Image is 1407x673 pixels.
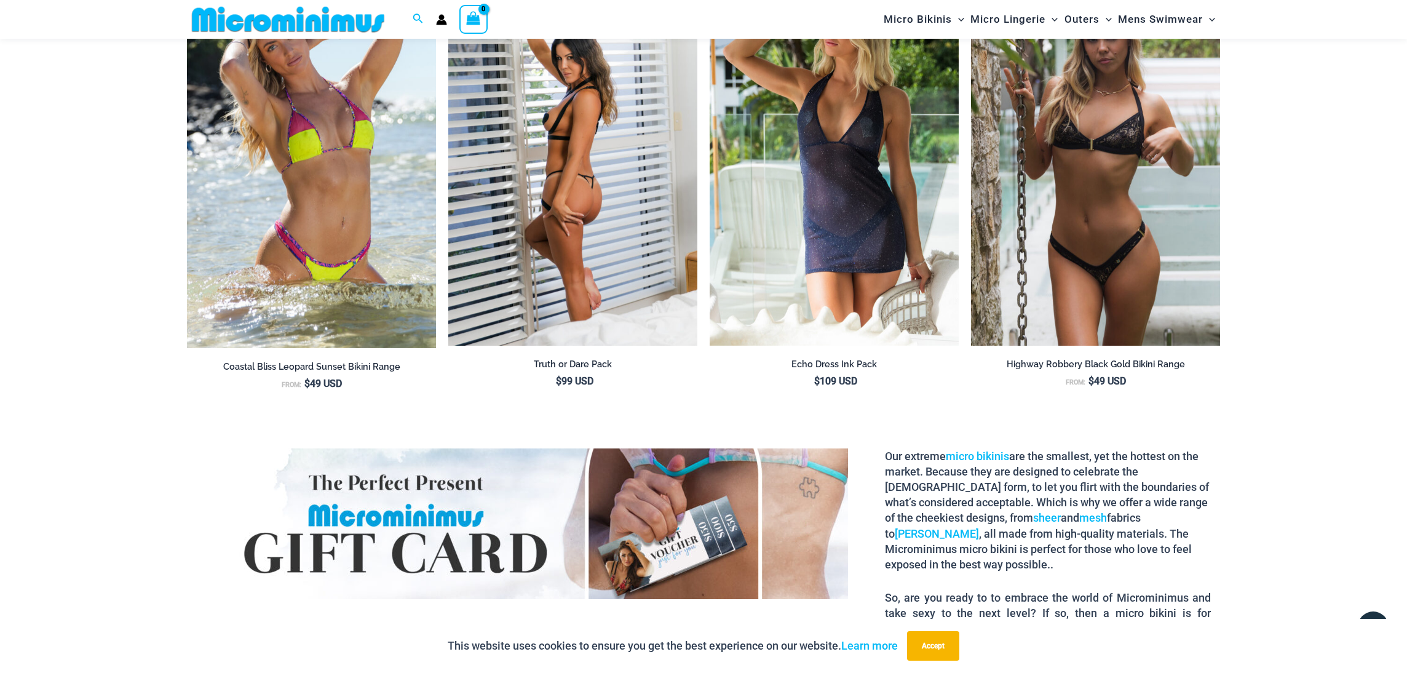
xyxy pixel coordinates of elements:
[841,639,898,652] a: Learn more
[459,5,488,33] a: View Shopping Cart, empty
[448,359,697,370] h2: Truth or Dare Pack
[881,4,967,35] a: Micro BikinisMenu ToggleMenu Toggle
[448,359,697,375] a: Truth or Dare Pack
[885,590,1211,652] p: So, are you ready to to embrace the world of Microminimus and take sexy to the next level? If so,...
[556,375,593,387] bdi: 99 USD
[304,378,310,389] span: $
[1033,511,1061,524] a: sheer
[1115,4,1218,35] a: Mens SwimwearMenu ToggleMenu Toggle
[907,631,959,661] button: Accept
[1061,4,1115,35] a: OutersMenu ToggleMenu Toggle
[282,381,301,389] span: From:
[1118,4,1203,35] span: Mens Swimwear
[413,12,424,27] a: Search icon link
[304,378,342,389] bdi: 49 USD
[946,450,1009,463] a: micro bikinis
[1203,4,1215,35] span: Menu Toggle
[885,448,1211,573] p: Our extreme are the smallest, yet the hottest on the market. Because they are designed to celebra...
[814,375,857,387] bdi: 109 USD
[970,4,1045,35] span: Micro Lingerie
[448,637,898,655] p: This website uses cookies to ensure you get the best experience on our website.
[1079,511,1107,524] a: mesh
[1088,375,1126,387] bdi: 49 USD
[215,448,848,599] img: Gift Card Banner 1680
[879,2,1220,37] nav: Site Navigation
[1088,375,1094,387] span: $
[1066,378,1085,386] span: From:
[967,4,1061,35] a: Micro LingerieMenu ToggleMenu Toggle
[436,14,447,25] a: Account icon link
[971,359,1220,370] h2: Highway Robbery Black Gold Bikini Range
[187,6,389,33] img: MM SHOP LOGO FLAT
[1045,4,1058,35] span: Menu Toggle
[884,4,952,35] span: Micro Bikinis
[710,359,959,375] a: Echo Dress Ink Pack
[1100,4,1112,35] span: Menu Toggle
[187,361,436,377] a: Coastal Bliss Leopard Sunset Bikini Range
[952,4,964,35] span: Menu Toggle
[710,359,959,370] h2: Echo Dress Ink Pack
[895,527,979,540] a: [PERSON_NAME]
[1064,4,1100,35] span: Outers
[187,361,436,373] h2: Coastal Bliss Leopard Sunset Bikini Range
[814,375,820,387] span: $
[971,359,1220,375] a: Highway Robbery Black Gold Bikini Range
[556,375,561,387] span: $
